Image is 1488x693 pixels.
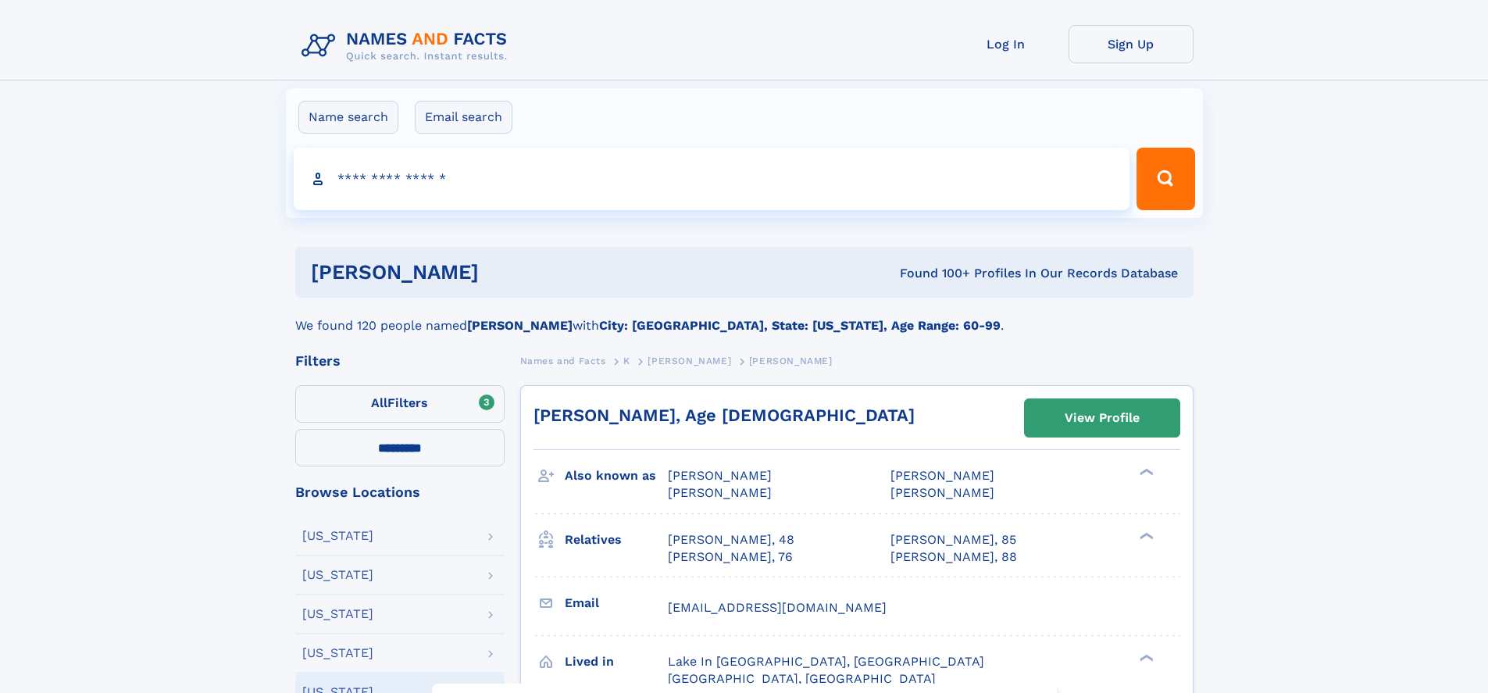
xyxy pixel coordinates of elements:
[467,318,573,333] b: [PERSON_NAME]
[565,648,668,675] h3: Lived in
[1136,467,1154,477] div: ❯
[944,25,1069,63] a: Log In
[302,530,373,542] div: [US_STATE]
[890,548,1017,566] a: [PERSON_NAME], 88
[890,485,994,500] span: [PERSON_NAME]
[302,647,373,659] div: [US_STATE]
[668,654,984,669] span: Lake In [GEOGRAPHIC_DATA], [GEOGRAPHIC_DATA]
[1069,25,1194,63] a: Sign Up
[311,263,690,282] h1: [PERSON_NAME]
[565,590,668,616] h3: Email
[302,569,373,581] div: [US_STATE]
[668,671,936,686] span: [GEOGRAPHIC_DATA], [GEOGRAPHIC_DATA]
[565,527,668,553] h3: Relatives
[623,355,630,366] span: K
[668,600,887,615] span: [EMAIL_ADDRESS][DOMAIN_NAME]
[749,355,833,366] span: [PERSON_NAME]
[689,265,1178,282] div: Found 100+ Profiles In Our Records Database
[1136,652,1154,663] div: ❯
[599,318,1001,333] b: City: [GEOGRAPHIC_DATA], State: [US_STATE], Age Range: 60-99
[295,354,505,368] div: Filters
[1065,400,1140,436] div: View Profile
[371,395,387,410] span: All
[565,463,668,489] h3: Also known as
[520,351,606,370] a: Names and Facts
[295,485,505,499] div: Browse Locations
[668,548,793,566] a: [PERSON_NAME], 76
[295,298,1194,335] div: We found 120 people named with .
[295,385,505,423] label: Filters
[302,608,373,620] div: [US_STATE]
[533,405,915,425] a: [PERSON_NAME], Age [DEMOGRAPHIC_DATA]
[1137,148,1194,210] button: Search Button
[648,355,731,366] span: [PERSON_NAME]
[295,25,520,67] img: Logo Names and Facts
[623,351,630,370] a: K
[890,531,1016,548] a: [PERSON_NAME], 85
[648,351,731,370] a: [PERSON_NAME]
[668,485,772,500] span: [PERSON_NAME]
[890,468,994,483] span: [PERSON_NAME]
[668,531,794,548] a: [PERSON_NAME], 48
[668,468,772,483] span: [PERSON_NAME]
[298,101,398,134] label: Name search
[294,148,1130,210] input: search input
[1136,530,1154,541] div: ❯
[415,101,512,134] label: Email search
[1025,399,1179,437] a: View Profile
